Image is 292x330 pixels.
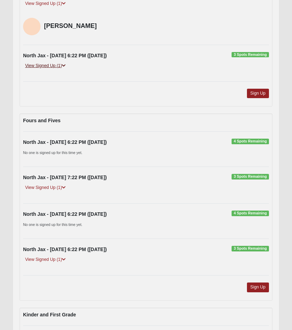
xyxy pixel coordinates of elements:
span: 4 Spots Remaining [232,211,269,216]
span: 3 Spots Remaining [232,174,269,179]
img: Katie Orso [23,18,41,35]
strong: North Jax - [DATE] 6:22 PM ([DATE]) [23,139,107,145]
strong: Kinder and First Grade [23,312,76,317]
span: 3 Spots Remaining [232,52,269,58]
strong: North Jax - [DATE] 6:22 PM ([DATE]) [23,53,107,58]
a: View Signed Up (1) [23,184,68,191]
strong: North Jax - [DATE] 6:22 PM ([DATE]) [23,247,107,252]
strong: North Jax - [DATE] 6:22 PM ([DATE]) [23,211,107,217]
a: View Signed Up (1) [23,256,68,263]
span: 3 Spots Remaining [232,246,269,251]
a: View Signed Up (1) [23,62,68,69]
span: 4 Spots Remaining [232,139,269,144]
small: No one is signed up for this time yet. [23,222,82,227]
a: Sign Up [247,283,269,292]
h4: [PERSON_NAME] [44,22,269,30]
a: Sign Up [247,89,269,98]
small: No one is signed up for this time yet. [23,151,82,155]
strong: North Jax - [DATE] 7:22 PM ([DATE]) [23,175,107,180]
strong: Fours and Fives [23,118,60,123]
